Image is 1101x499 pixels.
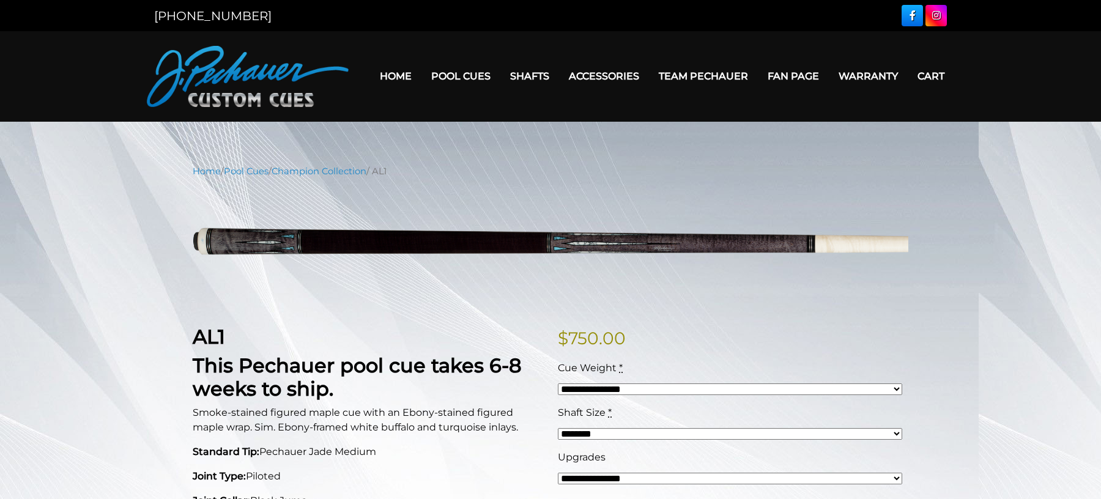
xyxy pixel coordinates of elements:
[559,61,649,92] a: Accessories
[421,61,500,92] a: Pool Cues
[193,187,908,306] img: AL1-UPDATED.png
[829,61,908,92] a: Warranty
[272,166,366,177] a: Champion Collection
[224,166,269,177] a: Pool Cues
[608,407,612,418] abbr: required
[193,469,543,484] p: Piloted
[193,325,225,349] strong: AL1
[500,61,559,92] a: Shafts
[558,451,606,463] span: Upgrades
[758,61,829,92] a: Fan Page
[370,61,421,92] a: Home
[193,164,908,178] nav: Breadcrumb
[193,353,522,401] strong: This Pechauer pool cue takes 6-8 weeks to ship.
[558,328,568,349] span: $
[147,46,349,107] img: Pechauer Custom Cues
[619,362,623,374] abbr: required
[558,362,617,374] span: Cue Weight
[193,470,246,482] strong: Joint Type:
[154,9,272,23] a: [PHONE_NUMBER]
[558,407,606,418] span: Shaft Size
[193,407,518,433] span: Smoke-stained figured maple cue with an Ebony-stained figured maple wrap. Sim. Ebony-framed white...
[908,61,954,92] a: Cart
[193,445,543,459] p: Pechauer Jade Medium
[193,166,221,177] a: Home
[193,446,259,457] strong: Standard Tip:
[558,328,626,349] bdi: 750.00
[649,61,758,92] a: Team Pechauer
